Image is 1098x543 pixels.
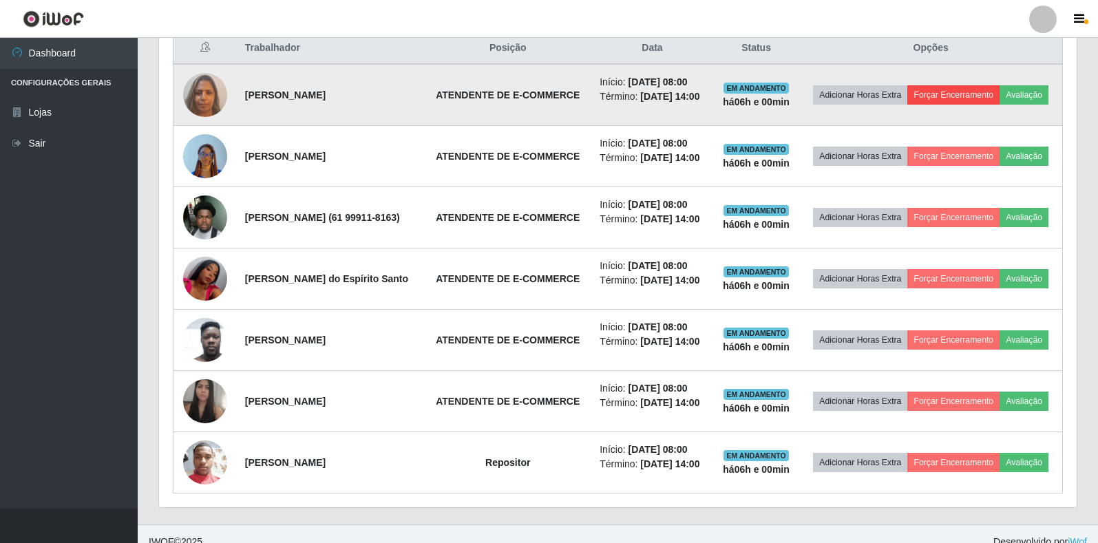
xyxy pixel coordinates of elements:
time: [DATE] 14:00 [640,152,699,163]
button: Forçar Encerramento [907,392,1000,411]
strong: ATENDENTE DE E-COMMERCE [436,396,580,407]
img: 1747253938286.jpeg [183,65,227,124]
strong: Repositor [485,457,530,468]
time: [DATE] 14:00 [640,336,699,347]
button: Adicionar Horas Extra [813,85,907,105]
strong: há 06 h e 00 min [723,464,790,475]
button: Avaliação [1000,269,1048,288]
time: [DATE] 08:00 [628,444,687,455]
span: EM ANDAMENTO [724,83,789,94]
button: Adicionar Horas Extra [813,453,907,472]
time: [DATE] 08:00 [628,260,687,271]
li: Início: [600,381,704,396]
strong: [PERSON_NAME] (61 99911-8163) [245,212,400,223]
button: Forçar Encerramento [907,208,1000,227]
button: Forçar Encerramento [907,85,1000,105]
time: [DATE] 14:00 [640,213,699,224]
button: Forçar Encerramento [907,269,1000,288]
span: EM ANDAMENTO [724,328,789,339]
time: [DATE] 08:00 [628,199,687,210]
img: 1752240503599.jpeg [183,310,227,369]
th: Trabalhador [237,32,424,65]
img: 1750620222333.jpeg [183,239,227,318]
img: 1754944284584.jpeg [183,433,227,492]
strong: há 06 h e 00 min [723,158,790,169]
time: [DATE] 08:00 [628,383,687,394]
time: [DATE] 14:00 [640,397,699,408]
li: Início: [600,443,704,457]
li: Início: [600,259,704,273]
li: Término: [600,273,704,288]
li: Início: [600,198,704,212]
button: Forçar Encerramento [907,453,1000,472]
li: Término: [600,334,704,349]
strong: há 06 h e 00 min [723,96,790,107]
button: Adicionar Horas Extra [813,392,907,411]
button: Avaliação [1000,208,1048,227]
span: EM ANDAMENTO [724,389,789,400]
strong: [PERSON_NAME] [245,89,326,100]
strong: há 06 h e 00 min [723,280,790,291]
button: Adicionar Horas Extra [813,330,907,350]
button: Avaliação [1000,85,1048,105]
strong: ATENDENTE DE E-COMMERCE [436,334,580,345]
li: Término: [600,457,704,471]
strong: ATENDENTE DE E-COMMERCE [436,89,580,100]
th: Status [713,32,800,65]
li: Término: [600,151,704,165]
strong: [PERSON_NAME] do Espírito Santo [245,273,408,284]
time: [DATE] 08:00 [628,138,687,149]
img: 1747711917570.jpeg [183,118,227,194]
strong: [PERSON_NAME] [245,151,326,162]
span: EM ANDAMENTO [724,266,789,277]
li: Início: [600,320,704,334]
th: Posição [424,32,591,65]
li: Término: [600,212,704,226]
time: [DATE] 08:00 [628,76,687,87]
button: Forçar Encerramento [907,330,1000,350]
span: EM ANDAMENTO [724,450,789,461]
time: [DATE] 14:00 [640,275,699,286]
strong: [PERSON_NAME] [245,396,326,407]
img: 1747712072680.jpeg [183,178,227,257]
button: Forçar Encerramento [907,147,1000,166]
button: Adicionar Horas Extra [813,208,907,227]
time: [DATE] 08:00 [628,321,687,332]
strong: há 06 h e 00 min [723,403,790,414]
button: Avaliação [1000,392,1048,411]
time: [DATE] 14:00 [640,458,699,469]
th: Opções [799,32,1062,65]
strong: [PERSON_NAME] [245,334,326,345]
strong: há 06 h e 00 min [723,341,790,352]
strong: há 06 h e 00 min [723,219,790,230]
li: Início: [600,136,704,151]
button: Avaliação [1000,330,1048,350]
time: [DATE] 14:00 [640,91,699,102]
strong: ATENDENTE DE E-COMMERCE [436,212,580,223]
button: Adicionar Horas Extra [813,269,907,288]
li: Início: [600,75,704,89]
img: 1755735163345.jpeg [183,373,227,430]
li: Término: [600,89,704,104]
span: EM ANDAMENTO [724,205,789,216]
li: Término: [600,396,704,410]
strong: ATENDENTE DE E-COMMERCE [436,273,580,284]
button: Avaliação [1000,453,1048,472]
span: EM ANDAMENTO [724,144,789,155]
strong: [PERSON_NAME] [245,457,326,468]
strong: ATENDENTE DE E-COMMERCE [436,151,580,162]
img: CoreUI Logo [23,10,84,28]
th: Data [591,32,712,65]
button: Avaliação [1000,147,1048,166]
button: Adicionar Horas Extra [813,147,907,166]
